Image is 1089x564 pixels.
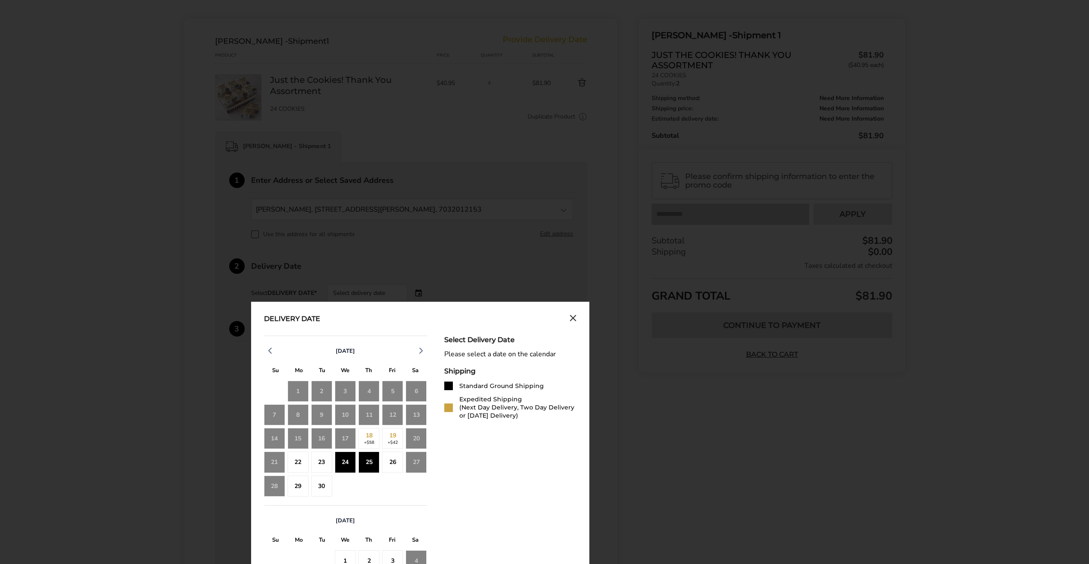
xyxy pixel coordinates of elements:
div: T [310,365,334,378]
button: [DATE] [332,347,358,355]
div: S [403,534,427,548]
div: Delivery Date [264,315,320,324]
div: Please select a date on the calendar [444,350,576,358]
button: Close calendar [570,315,576,324]
div: Expedited Shipping (Next Day Delivery, Two Day Delivery or [DATE] Delivery) [459,395,576,420]
div: W [334,365,357,378]
div: F [380,534,403,548]
div: S [264,534,287,548]
span: [DATE] [336,517,355,525]
div: F [380,365,403,378]
div: M [287,534,310,548]
div: T [310,534,334,548]
div: M [287,365,310,378]
button: [DATE] [332,517,358,525]
div: T [357,365,380,378]
span: [DATE] [336,347,355,355]
div: Standard Ground Shipping [459,382,544,390]
div: Shipping [444,367,576,375]
div: Select Delivery Date [444,336,576,344]
div: T [357,534,380,548]
div: W [334,534,357,548]
div: S [264,365,287,378]
div: S [403,365,427,378]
